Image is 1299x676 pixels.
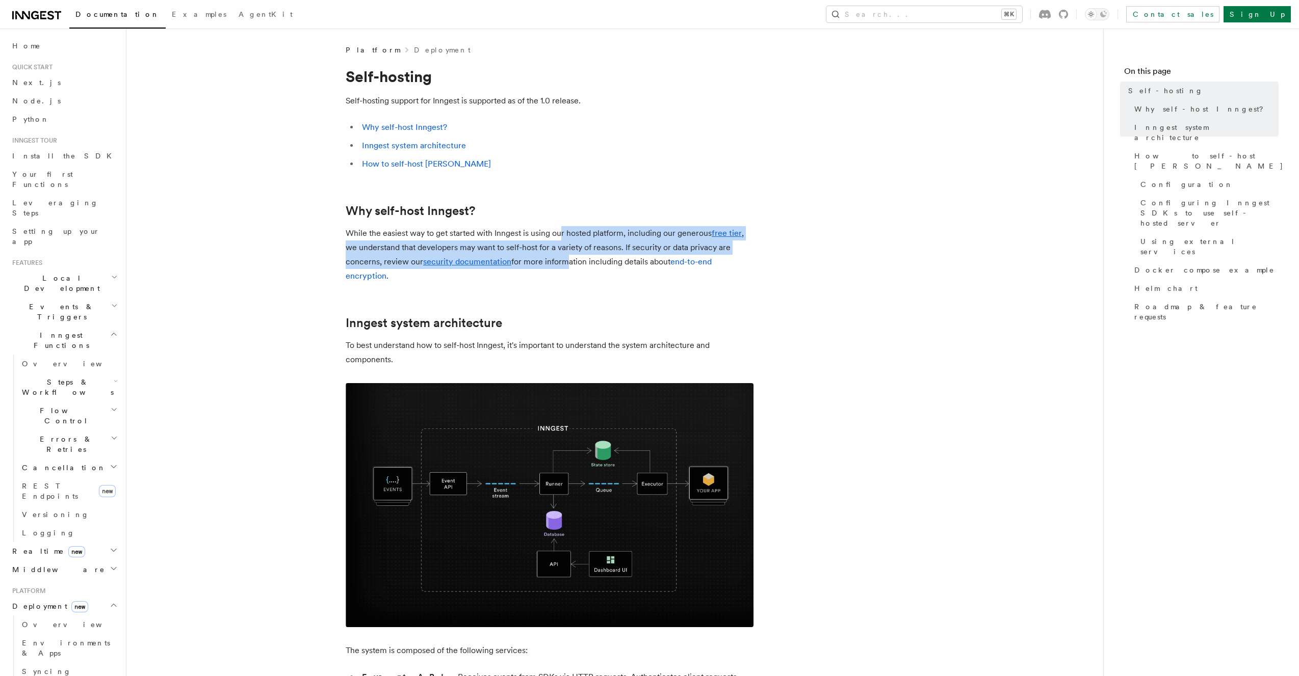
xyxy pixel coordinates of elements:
span: Quick start [8,63,53,71]
a: Configuring Inngest SDKs to use self-hosted server [1136,194,1279,232]
span: AgentKit [239,10,293,18]
span: new [68,546,85,557]
a: Inngest system architecture [1130,118,1279,147]
span: Why self-host Inngest? [1134,104,1270,114]
span: Overview [22,360,127,368]
a: Your first Functions [8,165,120,194]
a: security documentation [423,257,511,266]
span: Install the SDK [12,152,118,160]
button: Search...⌘K [826,6,1022,22]
a: Setting up your app [8,222,120,251]
button: Steps & Workflows [18,373,120,401]
a: Inngest system architecture [362,141,466,150]
span: Cancellation [18,463,106,473]
a: Helm chart [1130,279,1279,298]
span: Node.js [12,97,61,105]
span: Local Development [8,273,111,293]
button: Events & Triggers [8,298,120,326]
span: Errors & Retries [18,434,111,454]
a: Configuration [1136,175,1279,194]
a: Using external services [1136,232,1279,261]
p: To best understand how to self-host Inngest, it's important to understand the system architecture... [346,338,754,367]
span: Deployment [8,601,88,611]
span: Features [8,259,42,267]
div: Inngest Functions [8,355,120,542]
span: Events & Triggers [8,302,111,322]
span: How to self-host [PERSON_NAME] [1134,151,1284,171]
a: Inngest system architecture [346,316,502,330]
span: Examples [172,10,226,18]
span: Flow Control [18,405,111,426]
span: new [71,601,88,612]
a: Next.js [8,73,120,92]
a: Sign Up [1224,6,1291,22]
span: Configuring Inngest SDKs to use self-hosted server [1140,198,1279,228]
h4: On this page [1124,65,1279,82]
span: new [99,485,116,497]
a: Node.js [8,92,120,110]
p: Self-hosting support for Inngest is supported as of the 1.0 release. [346,94,754,108]
a: AgentKit [232,3,299,28]
button: Deploymentnew [8,597,120,615]
a: Self-hosting [1124,82,1279,100]
span: Helm chart [1134,283,1198,293]
a: Home [8,37,120,55]
span: Configuration [1140,179,1233,190]
span: Next.js [12,78,61,87]
a: Contact sales [1126,6,1219,22]
a: Overview [18,615,120,634]
span: Docker compose example [1134,265,1275,275]
span: Inngest Functions [8,330,110,350]
span: Self-hosting [1128,86,1203,96]
span: Home [12,41,41,51]
a: REST Endpointsnew [18,477,120,505]
a: Versioning [18,505,120,524]
button: Cancellation [18,458,120,477]
span: Inngest system architecture [1134,122,1279,143]
button: Middleware [8,560,120,579]
p: While the easiest way to get started with Inngest is using our hosted platform, including our gen... [346,226,754,283]
button: Errors & Retries [18,430,120,458]
a: Environments & Apps [18,634,120,662]
button: Local Development [8,269,120,298]
span: Syncing [22,667,71,675]
a: Why self-host Inngest? [362,122,447,132]
span: Setting up your app [12,227,100,246]
span: Platform [8,587,46,595]
a: free tier [712,228,742,238]
span: Your first Functions [12,170,73,188]
span: Platform [346,45,400,55]
span: Realtime [8,546,85,556]
img: Inngest system architecture diagram [346,383,754,627]
p: The system is composed of the following services: [346,643,754,658]
kbd: ⌘K [1002,9,1016,19]
span: Inngest tour [8,137,57,145]
a: How to self-host [PERSON_NAME] [1130,147,1279,175]
a: Why self-host Inngest? [346,204,475,218]
button: Inngest Functions [8,326,120,355]
a: Install the SDK [8,147,120,165]
span: Documentation [75,10,160,18]
a: How to self-host [PERSON_NAME] [362,159,491,169]
button: Toggle dark mode [1085,8,1109,20]
a: Deployment [414,45,471,55]
a: Python [8,110,120,128]
span: Versioning [22,510,89,519]
h1: Self-hosting [346,67,754,86]
a: Examples [166,3,232,28]
span: Logging [22,529,75,537]
span: Python [12,115,49,123]
span: Environments & Apps [22,639,110,657]
span: Middleware [8,564,105,575]
button: Flow Control [18,401,120,430]
span: Roadmap & feature requests [1134,302,1279,322]
button: Realtimenew [8,542,120,560]
a: Docker compose example [1130,261,1279,279]
a: Leveraging Steps [8,194,120,222]
span: Steps & Workflows [18,377,114,397]
a: Overview [18,355,120,373]
span: REST Endpoints [22,482,78,500]
a: Logging [18,524,120,542]
span: Overview [22,620,127,629]
span: Leveraging Steps [12,199,98,217]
